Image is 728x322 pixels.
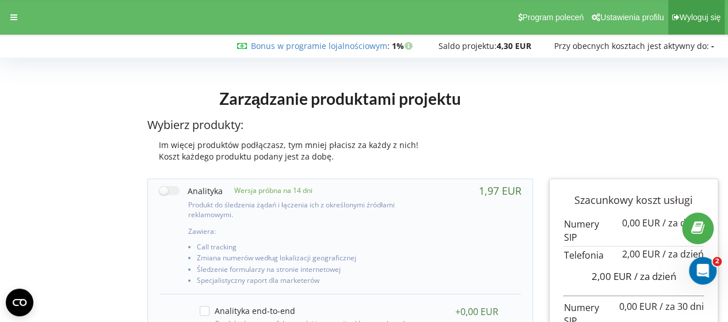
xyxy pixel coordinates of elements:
[188,226,413,236] p: Zawiera:
[522,13,584,22] span: Program poleceń
[147,88,533,109] h1: Zarządzanie produktami projektu
[197,266,413,276] li: Śledzenie formularzy na stronie internetowej
[392,40,416,51] strong: 1%
[563,218,703,244] p: Numery SIP
[200,306,295,316] label: Analityka end-to-end
[563,249,703,262] p: Telefonia
[592,270,632,283] span: 2,00 EUR
[634,270,676,283] span: / za dzień
[478,185,521,196] div: 1,97 EUR
[6,289,33,316] button: Open CMP widget
[711,40,714,51] strong: -
[147,117,533,134] p: Wybierz produkty:
[159,185,223,197] label: Analityka
[197,276,413,287] li: Specjalistyczny raport dla marketerów
[251,40,390,51] span: :
[197,243,413,254] li: Call tracking
[147,151,533,162] div: Koszt każdego produktu podany jest za dobę.
[622,248,660,260] span: 2,00 EUR
[439,40,497,51] span: Saldo projektu:
[680,13,721,22] span: Wyloguj się
[600,13,664,22] span: Ustawienia profilu
[619,300,657,313] span: 0,00 EUR
[622,217,660,229] span: 0,00 EUR
[660,300,704,313] span: / za 30 dni
[689,257,716,285] iframe: Intercom live chat
[662,248,704,260] span: / za dzień
[662,217,704,229] span: / za dzień
[712,257,722,266] span: 2
[554,40,709,51] span: Przy obecnych kosztach jest aktywny do:
[563,193,703,208] p: Szacunkowy koszt usługi
[497,40,531,51] strong: 4,30 EUR
[251,40,387,51] a: Bonus w programie lojalnościowym
[147,139,533,151] div: Im więcej produktów podłączasz, tym mniej płacisz za każdy z nich!
[455,306,498,317] div: +0,00 EUR
[188,200,413,219] p: Produkt do śledzenia żądań i łączenia ich z określonymi źródłami reklamowymi.
[197,254,413,265] li: Zmiana numerów według lokalizacji geograficznej
[223,185,312,195] p: Wersja próbna na 14 dni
